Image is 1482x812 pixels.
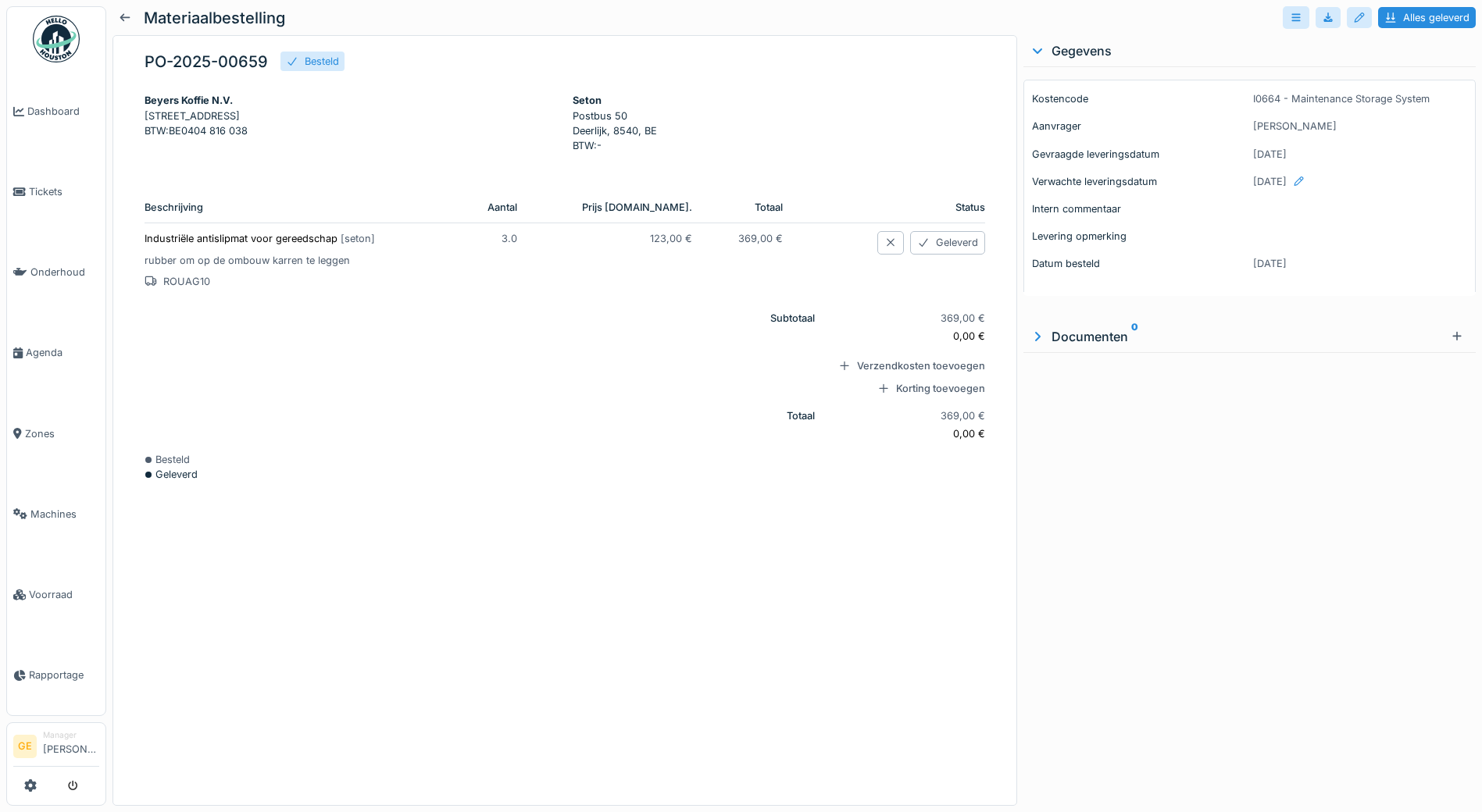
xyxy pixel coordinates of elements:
[827,192,985,223] th: Status
[840,329,985,344] p: 0,00 €
[1032,174,1247,189] p: Verwachte leveringsdatum
[910,231,985,254] div: Geleverd
[717,231,782,246] p: 369,00 €
[1378,7,1476,28] div: Alles geleverd
[29,184,99,199] span: Tickets
[30,507,99,522] span: Machines
[1032,119,1247,134] p: Aanvrager
[341,233,375,244] span: [ seton ]
[1032,229,1247,244] p: Levering opmerking
[7,151,105,232] a: Tickets
[145,52,268,71] h5: PO-2025-00659
[145,274,447,289] p: ROUAG10
[573,93,985,108] div: Seton
[1032,256,1247,271] p: Datum besteld
[25,426,99,441] span: Zones
[573,109,985,138] p: Postbus 50 Deerlijk, 8540, BE
[29,668,99,682] span: Rapportage
[840,426,985,441] p: 0,00 €
[145,253,447,268] p: rubber om op de ombouw karren te leggen
[459,192,530,223] th: Aantal
[145,123,557,138] p: BTW : BE0404 816 038
[1253,91,1468,106] p: I0664 - Maintenance Storage System
[705,192,795,223] th: Totaal
[472,231,518,246] p: 3.0
[30,265,99,280] span: Onderhoud
[13,729,99,767] a: GE Manager[PERSON_NAME]
[29,587,99,602] span: Voorraad
[27,104,99,119] span: Dashboard
[7,554,105,635] a: Voorraad
[305,54,339,69] div: Besteld
[145,192,459,223] th: Beschrijving
[145,93,557,108] div: Beyers Koffie N.V.
[145,467,985,482] div: Geleverd
[542,231,692,246] p: 123,00 €
[7,232,105,312] a: Onderhoud
[43,729,99,763] li: [PERSON_NAME]
[13,735,37,758] li: GE
[145,401,827,452] th: Totaal
[7,312,105,393] a: Agenda
[1253,147,1468,162] p: [DATE]
[1253,119,1468,134] p: [PERSON_NAME]
[1253,256,1468,271] p: [DATE]
[1131,327,1138,346] sup: 0
[1032,91,1247,106] p: Kostencode
[145,109,557,123] p: [STREET_ADDRESS]
[43,729,99,741] div: Manager
[1032,201,1247,216] p: Intern commentaar
[1032,147,1247,162] p: Gevraagde leveringsdatum
[7,394,105,474] a: Zones
[7,474,105,554] a: Machines
[145,303,827,354] th: Subtotaal
[26,345,99,360] span: Agenda
[530,192,705,223] th: Prijs [DOMAIN_NAME].
[1030,41,1470,60] div: Gegevens
[573,138,985,153] p: BTW : -
[795,381,985,396] div: Korting toevoegen
[7,71,105,151] a: Dashboard
[840,311,985,326] p: 369,00 €
[840,408,985,423] p: 369,00 €
[1253,174,1468,201] div: [DATE]
[7,635,105,715] a: Rapportage
[33,16,80,62] img: Badge_color-CXgf-gQk.svg
[144,9,285,27] h5: Materiaalbestelling
[1030,327,1445,346] div: Documenten
[145,452,985,467] div: Besteld
[145,231,447,246] p: Industriële antislipmat voor gereedschap
[795,358,985,373] div: Verzendkosten toevoegen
